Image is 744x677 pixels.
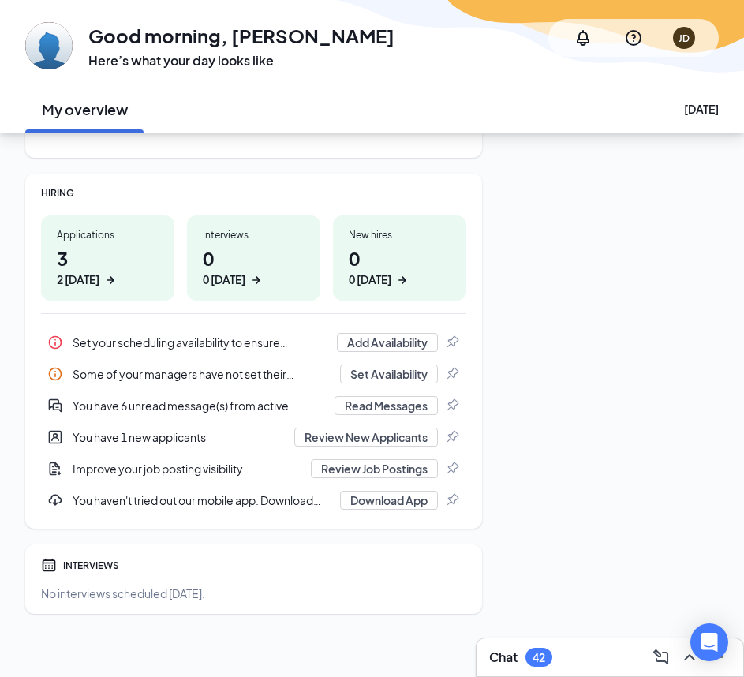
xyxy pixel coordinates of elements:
[41,327,466,358] a: InfoSet your scheduling availability to ensure interviews can be set upAdd AvailabilityPin
[349,271,391,288] div: 0 [DATE]
[444,398,460,413] svg: Pin
[41,421,466,453] a: UserEntityYou have 1 new applicantsReview New ApplicantsPin
[57,271,99,288] div: 2 [DATE]
[340,491,438,510] button: Download App
[333,215,466,301] a: New hires00 [DATE]ArrowRight
[652,648,671,667] svg: ComposeMessage
[444,492,460,508] svg: Pin
[73,366,331,382] div: Some of your managers have not set their interview availability yet
[41,327,466,358] div: Set your scheduling availability to ensure interviews can be set up
[63,559,466,572] div: INTERVIEWS
[57,245,159,288] h1: 3
[337,333,438,352] button: Add Availability
[444,461,460,477] svg: Pin
[249,272,264,288] svg: ArrowRight
[311,459,438,478] button: Review Job Postings
[103,272,118,288] svg: ArrowRight
[73,335,327,350] div: Set your scheduling availability to ensure interviews can be set up
[73,429,285,445] div: You have 1 new applicants
[88,22,394,49] h1: Good morning, [PERSON_NAME]
[41,186,466,200] div: HIRING
[294,428,438,447] button: Review New Applicants
[47,429,63,445] svg: UserEntity
[679,32,690,45] div: JD
[73,492,331,508] div: You haven't tried out our mobile app. Download and try the mobile app here...
[203,228,305,241] div: Interviews
[349,245,451,288] h1: 0
[42,99,128,119] h2: My overview
[41,358,466,390] div: Some of your managers have not set their interview availability yet
[684,101,719,117] div: [DATE]
[677,645,702,670] button: ChevronUp
[444,335,460,350] svg: Pin
[41,484,466,516] a: DownloadYou haven't tried out our mobile app. Download and try the mobile app here...Download AppPin
[41,358,466,390] a: InfoSome of your managers have not set their interview availability yetSet AvailabilityPin
[41,557,57,573] svg: Calendar
[335,396,438,415] button: Read Messages
[41,453,466,484] a: DocumentAddImprove your job posting visibilityReview Job PostingsPin
[47,461,63,477] svg: DocumentAdd
[88,52,394,69] h3: Here’s what your day looks like
[203,271,245,288] div: 0 [DATE]
[489,649,518,666] h3: Chat
[41,421,466,453] div: You have 1 new applicants
[690,623,728,661] div: Open Intercom Messenger
[41,453,466,484] div: Improve your job posting visibility
[41,585,466,601] div: No interviews scheduled [DATE].
[680,648,699,667] svg: ChevronUp
[574,28,593,47] svg: Notifications
[649,645,674,670] button: ComposeMessage
[47,366,63,382] svg: Info
[47,492,63,508] svg: Download
[41,390,466,421] a: DoubleChatActiveYou have 6 unread message(s) from active applicantsRead MessagesPin
[444,366,460,382] svg: Pin
[41,484,466,516] div: You haven't tried out our mobile app. Download and try the mobile app here...
[47,398,63,413] svg: DoubleChatActive
[25,22,73,69] img: Jeff Dertinger
[73,398,325,413] div: You have 6 unread message(s) from active applicants
[57,228,159,241] div: Applications
[340,365,438,383] button: Set Availability
[444,429,460,445] svg: Pin
[41,215,174,301] a: Applications32 [DATE]ArrowRight
[187,215,320,301] a: Interviews00 [DATE]ArrowRight
[624,28,643,47] svg: QuestionInfo
[73,461,301,477] div: Improve your job posting visibility
[349,228,451,241] div: New hires
[41,390,466,421] div: You have 6 unread message(s) from active applicants
[394,272,410,288] svg: ArrowRight
[533,651,545,664] div: 42
[203,245,305,288] h1: 0
[47,335,63,350] svg: Info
